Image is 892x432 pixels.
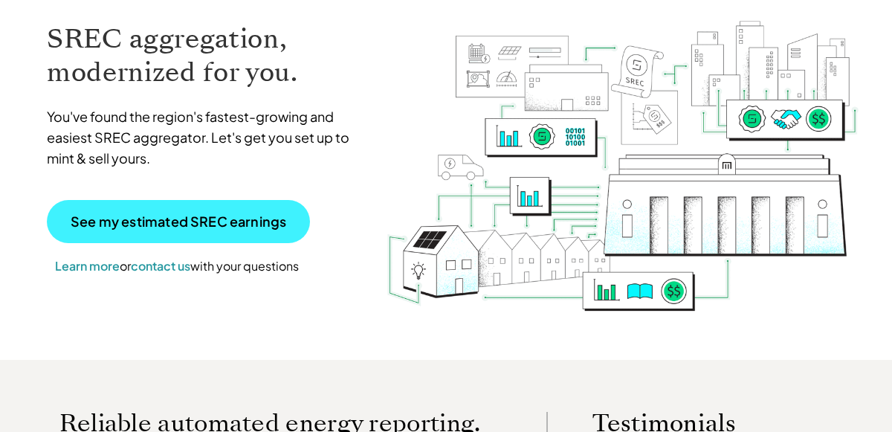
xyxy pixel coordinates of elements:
[47,106,363,169] p: You've found the region's fastest-growing and easiest SREC aggregator. Let's get you set up to mi...
[47,257,307,276] p: or with your questions
[47,200,310,243] a: See my estimated SREC earnings
[131,258,190,274] a: contact us
[55,258,120,274] a: Learn more
[71,215,286,228] p: See my estimated SREC earnings
[47,22,363,89] h1: SREC aggregation, modernized for you.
